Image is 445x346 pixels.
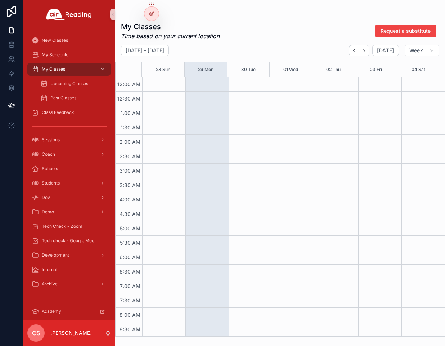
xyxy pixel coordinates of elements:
button: [DATE] [372,45,399,56]
span: Students [42,180,60,186]
span: 7:00 AM [118,283,142,289]
h2: [DATE] – [DATE] [126,47,164,54]
a: Past Classes [36,92,111,105]
button: Back [349,45,359,56]
span: Schools [42,166,58,172]
button: 01 Wed [283,62,298,77]
p: [PERSON_NAME] [50,329,92,337]
span: 1:30 AM [119,124,142,130]
span: 3:30 AM [118,182,142,188]
span: 6:30 AM [118,269,142,275]
span: 4:30 AM [118,211,142,217]
img: App logo [46,9,92,20]
span: 6:00 AM [118,254,142,260]
a: Upcoming Classes [36,77,111,90]
a: Sessions [27,133,111,146]
a: Coach [27,148,111,161]
span: Week [409,47,423,54]
span: Coach [42,151,55,157]
span: 2:00 AM [118,139,142,145]
button: Week [405,45,439,56]
span: Dev [42,195,50,200]
a: Class Feedback [27,106,111,119]
em: Time based on your current location [121,32,220,40]
button: 02 Thu [326,62,341,77]
span: Upcoming Classes [50,81,88,86]
span: Development [42,252,69,258]
a: Archive [27,278,111,290]
span: Sessions [42,137,60,143]
span: 12:30 AM [116,96,142,102]
span: 4:00 AM [118,196,142,203]
span: Academy [42,309,61,314]
span: [DATE] [377,47,394,54]
a: Tech Check - Zoom [27,220,111,233]
span: 3:00 AM [118,168,142,174]
button: 29 Mon [198,62,213,77]
a: New Classes [27,34,111,47]
span: Tech Check - Zoom [42,223,82,229]
span: My Schedule [42,52,68,58]
a: Academy [27,305,111,318]
h1: My Classes [121,22,220,32]
button: Next [359,45,369,56]
span: Class Feedback [42,110,74,115]
a: My Classes [27,63,111,76]
a: Demo [27,205,111,218]
a: Internal [27,263,111,276]
span: 5:30 AM [118,240,142,246]
a: Dev [27,191,111,204]
a: My Schedule [27,48,111,61]
span: CS [32,329,40,337]
span: Tech check - Google Meet [42,238,96,244]
a: Tech check - Google Meet [27,234,111,247]
span: Request a substitute [381,27,431,35]
span: Past Classes [50,95,76,101]
div: scrollable content [23,29,115,320]
span: 2:30 AM [118,153,142,159]
button: Request a substitute [375,25,436,37]
span: 1:00 AM [119,110,142,116]
button: 04 Sat [412,62,425,77]
button: 28 Sun [156,62,170,77]
span: Demo [42,209,54,215]
a: Schools [27,162,111,175]
a: Students [27,177,111,190]
span: New Classes [42,37,68,43]
span: Archive [42,281,58,287]
span: 8:30 AM [118,326,142,332]
span: 8:00 AM [118,312,142,318]
a: Development [27,249,111,262]
button: 30 Tue [241,62,256,77]
span: 5:00 AM [118,225,142,231]
span: 12:00 AM [116,81,142,87]
span: My Classes [42,66,65,72]
span: 7:30 AM [118,297,142,303]
button: 03 Fri [370,62,382,77]
span: Internal [42,267,57,272]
